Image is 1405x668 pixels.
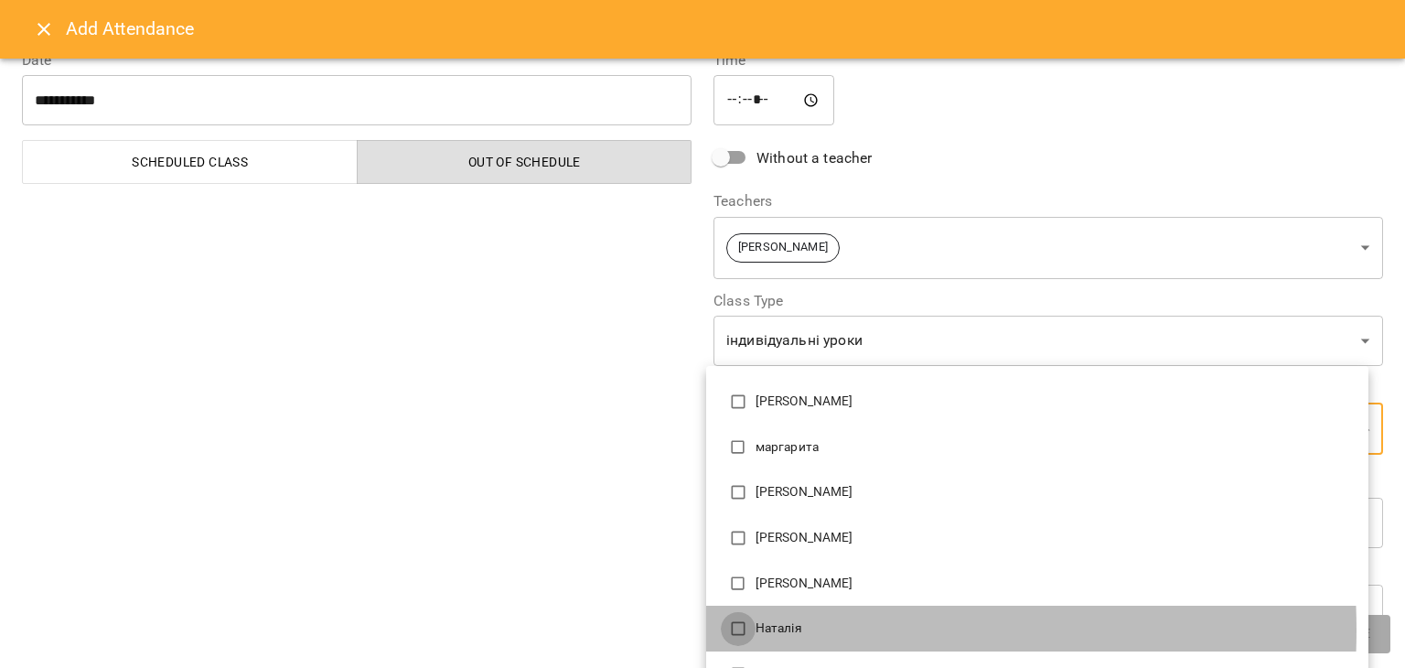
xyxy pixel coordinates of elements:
[756,529,1354,547] p: [PERSON_NAME]
[756,483,1354,501] p: [PERSON_NAME]
[756,620,1354,638] p: Наталія
[756,438,1354,457] p: маргарита
[756,575,1354,593] p: [PERSON_NAME]
[756,393,1354,411] p: [PERSON_NAME]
